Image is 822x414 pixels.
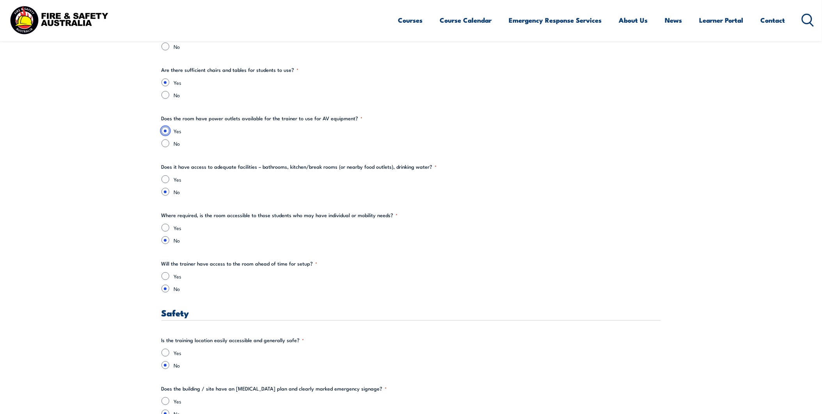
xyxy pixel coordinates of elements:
label: No [174,285,661,293]
a: Learner Portal [699,10,744,30]
label: No [174,236,661,244]
legend: Where required, is the room accessible to those students who may have individual or mobility needs? [162,211,398,219]
legend: Are there sufficient chairs and tables for students to use? [162,66,299,74]
label: No [174,43,661,50]
label: Yes [174,272,661,280]
legend: Does it have access to adequate facilities – bathrooms, kitchen/break rooms (or nearby food outle... [162,163,437,171]
label: Yes [174,349,661,357]
legend: Is the training location easily accessible and generally safe? [162,336,304,344]
a: Contact [761,10,785,30]
a: Courses [398,10,423,30]
legend: Will the trainer have access to the room ahead of time for setup? [162,260,318,268]
label: No [174,361,661,369]
a: News [665,10,682,30]
a: Course Calendar [440,10,492,30]
a: About Us [619,10,648,30]
label: Yes [174,127,661,135]
a: Emergency Response Services [509,10,602,30]
label: Yes [174,397,661,405]
legend: Does the room have power outlets available for the trainer to use for AV equipment? [162,114,363,122]
legend: Does the building / site have an [MEDICAL_DATA] plan and clearly marked emergency signage? [162,385,387,393]
label: Yes [174,224,661,232]
h3: Safety [162,308,661,317]
label: No [174,188,661,196]
label: Yes [174,175,661,183]
label: No [174,91,661,99]
label: Yes [174,79,661,86]
label: No [174,139,661,147]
